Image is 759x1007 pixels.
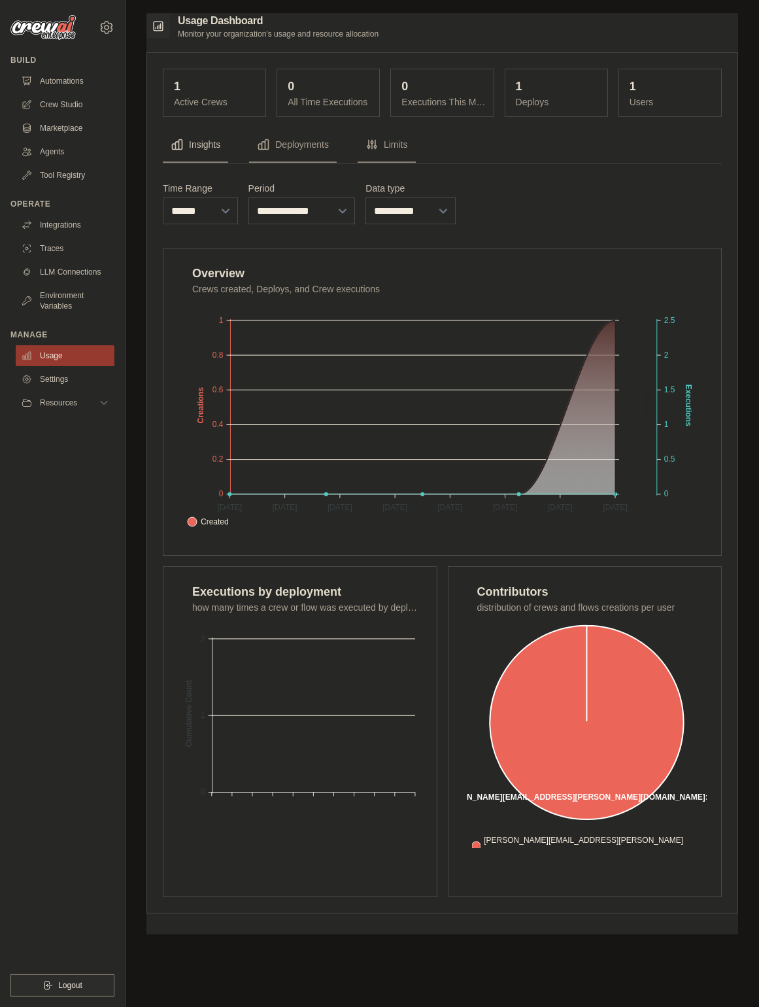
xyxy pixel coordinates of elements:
a: Crew Studio [16,94,114,115]
text: Cumulative Count [184,680,194,747]
span: Logout [58,980,82,991]
div: 0 [401,77,408,95]
tspan: [DATE] [438,503,463,512]
button: Insights [163,128,228,163]
tspan: [DATE] [548,503,573,512]
a: Tool Registry [16,165,114,186]
div: Executions by deployment [192,583,341,601]
a: Automations [16,71,114,92]
tspan: 0.4 [622,420,633,429]
tspan: [DATE] [328,503,352,512]
dt: Active Crews [174,95,258,109]
a: Environment Variables [16,285,114,316]
tspan: [DATE] [603,503,628,512]
tspan: 1 [664,420,669,429]
div: 1 [174,77,180,95]
dt: Executions This Month [401,95,485,109]
tspan: 0.4 [212,420,224,429]
tspan: 0.6 [212,385,224,394]
a: Traces [16,238,114,259]
button: Logout [10,974,114,997]
dt: Crews created, Deploys, and Crew executions [192,282,705,296]
div: 1 [630,77,636,95]
label: Period [248,182,356,195]
a: Agents [16,141,114,162]
text: Executions [684,384,694,426]
tspan: 0.6 [622,385,633,394]
img: Logo [10,15,76,40]
nav: Tabs [163,128,722,163]
dt: distribution of crews and flows creations per user [477,601,706,614]
text: Deploys [643,390,652,421]
span: Created [188,516,229,528]
tspan: [DATE] [273,503,297,512]
tspan: 0.8 [212,350,224,360]
tspan: 0 [622,490,627,499]
label: Data type [365,182,455,195]
span: [PERSON_NAME][EMAIL_ADDRESS][PERSON_NAME][DOMAIN_NAME] [471,834,701,858]
div: Build [10,55,114,65]
tspan: 0.2 [212,454,224,464]
dt: Users [630,95,713,109]
label: Time Range [163,182,238,195]
div: 0 [288,77,294,95]
tspan: 0 [219,490,224,499]
div: Contributors [477,583,548,601]
button: Resources [16,392,114,413]
tspan: 0.5 [664,454,675,464]
a: LLM Connections [16,262,114,282]
button: Deployments [249,128,337,163]
div: Operate [10,199,114,209]
a: Settings [16,369,114,390]
button: Limits [358,128,416,163]
h2: Usage Dashboard [178,13,379,29]
a: Usage [16,345,114,366]
tspan: 0 [664,490,669,499]
div: Manage [10,330,114,340]
text: Creations [196,387,205,424]
tspan: 1 [219,316,224,325]
tspan: 0 [201,787,205,796]
tspan: 2.5 [664,316,675,325]
tspan: 1 [201,711,205,720]
dt: All Time Executions [288,95,371,109]
dt: how many times a crew or flow was executed by deployment [192,601,421,614]
tspan: 1.5 [664,385,675,394]
a: Integrations [16,214,114,235]
tspan: [DATE] [382,503,407,512]
tspan: [DATE] [218,503,243,512]
a: Marketplace [16,118,114,139]
div: Overview [192,264,245,282]
tspan: 0.8 [622,350,633,360]
tspan: 1 [622,316,627,325]
p: Monitor your organization's usage and resource allocation [178,29,379,39]
tspan: 2 [664,350,669,360]
span: Resources [40,398,77,408]
tspan: 2 [201,634,205,643]
dt: Deploys [516,95,599,109]
div: 1 [516,77,522,95]
tspan: 0.2 [622,454,633,464]
tspan: [DATE] [493,503,518,512]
